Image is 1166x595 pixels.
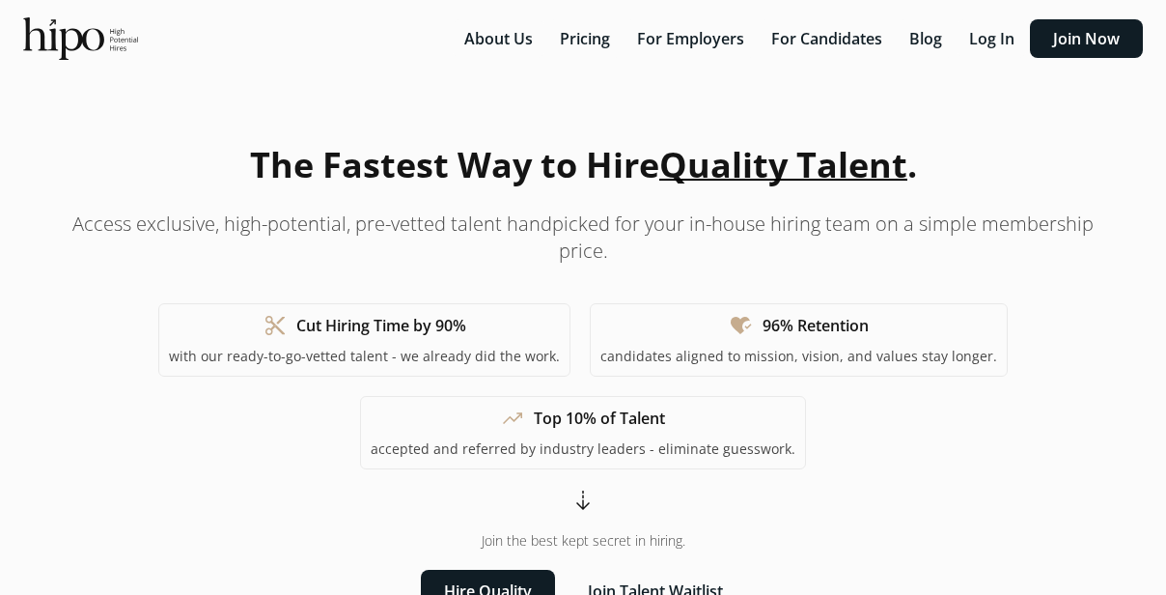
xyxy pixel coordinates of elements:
[898,19,954,58] button: Blog
[371,439,795,459] p: accepted and referred by industry leaders - eliminate guesswork.
[548,28,625,49] a: Pricing
[625,19,756,58] button: For Employers
[659,141,907,188] span: Quality Talent
[760,28,898,49] a: For Candidates
[482,531,685,551] span: Join the best kept secret in hiring.
[760,19,894,58] button: For Candidates
[1030,28,1143,49] a: Join Now
[501,407,524,430] span: trending_up
[730,314,753,337] span: heart_check
[898,28,958,49] a: Blog
[296,314,466,337] h1: Cut Hiring Time by 90%
[46,211,1120,265] p: Access exclusive, high-potential, pre-vetted talent handpicked for your in-house hiring team on a...
[600,347,997,366] p: candidates aligned to mission, vision, and values stay longer.
[250,139,917,191] h1: The Fastest Way to Hire .
[453,19,544,58] button: About Us
[763,314,869,337] h1: 96% Retention
[571,489,595,512] span: arrow_cool_down
[958,19,1026,58] button: Log In
[1030,19,1143,58] button: Join Now
[625,28,760,49] a: For Employers
[453,28,548,49] a: About Us
[958,28,1030,49] a: Log In
[548,19,622,58] button: Pricing
[169,347,560,366] p: with our ready-to-go-vetted talent - we already did the work.
[534,407,665,430] h1: Top 10% of Talent
[23,17,138,60] img: official-logo
[264,314,287,337] span: content_cut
